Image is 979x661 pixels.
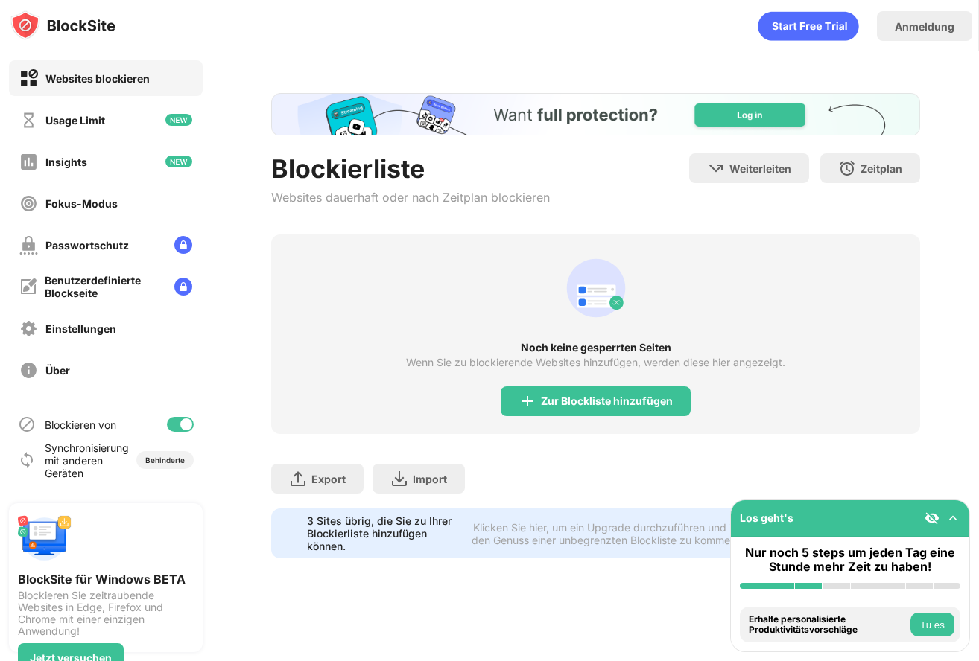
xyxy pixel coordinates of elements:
img: lock-menu.svg [174,236,192,254]
img: new-icon.svg [165,114,192,126]
div: Einstellungen [45,322,116,335]
div: Blockierliste [271,153,550,184]
div: Wenn Sie zu blockierende Websites hinzufügen, werden diese hier angezeigt. [406,357,785,368]
div: Passwortschutz [45,239,129,252]
div: Noch keine gesperrten Seiten [271,342,920,354]
img: block-on.svg [19,69,38,88]
img: about-off.svg [19,361,38,380]
div: Websites dauerhaft oder nach Zeitplan blockieren [271,190,550,205]
div: Behinderte [145,456,185,464]
div: Zeitplan [861,162,902,175]
div: Klicken Sie hier, um ein Upgrade durchzuführen und in den Genuss einer unbegrenzten Blockliste zu... [471,521,740,546]
img: eye-not-visible.svg [925,511,940,526]
div: Usage Limit [45,114,105,127]
img: new-icon.svg [165,156,192,167]
img: blocking-icon.svg [18,415,36,433]
div: animation [758,11,859,41]
img: password-protection-off.svg [19,236,38,255]
div: Zur Blockliste hinzufügen [541,395,673,407]
div: Export [311,473,346,485]
div: animation [560,252,632,324]
div: Über [45,364,70,377]
img: settings-off.svg [19,319,38,338]
div: Anmeldung [895,20,954,33]
button: Tu es [910,613,954,636]
iframe: Banner [271,93,920,135]
img: logo-blocksite.svg [10,10,115,40]
div: Weiterleiten [729,162,791,175]
div: Websites blockieren [45,72,150,85]
div: Erhalte personalisierte Produktivitätsvorschläge [749,614,907,636]
div: Blockieren Sie zeitraubende Websites in Edge, Firefox und Chrome mit einer einzigen Anwendung! [18,590,194,637]
div: Los geht's [740,511,793,524]
div: Insights [45,156,87,168]
img: focus-off.svg [19,194,38,213]
img: push-desktop.svg [18,512,72,566]
img: omni-setup-toggle.svg [945,511,960,526]
img: time-usage-off.svg [19,111,38,130]
div: Fokus-Modus [45,197,118,210]
img: customize-block-page-off.svg [19,278,37,296]
div: Nur noch 5 steps um jeden Tag eine Stunde mehr Zeit zu haben! [740,546,960,574]
div: Blockieren von [45,418,116,431]
div: Synchronisierung mit anderen Geräten [45,441,121,479]
div: Import [413,473,447,485]
div: 3 Sites übrig, die Sie zu Ihrer Blockierliste hinzufügen können. [307,514,463,552]
img: lock-menu.svg [174,278,192,296]
img: sync-icon.svg [18,451,36,469]
img: insights-off.svg [19,153,38,171]
div: Benutzerdefinierte Blockseite [45,274,162,299]
div: BlockSite für Windows BETA [18,572,194,587]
